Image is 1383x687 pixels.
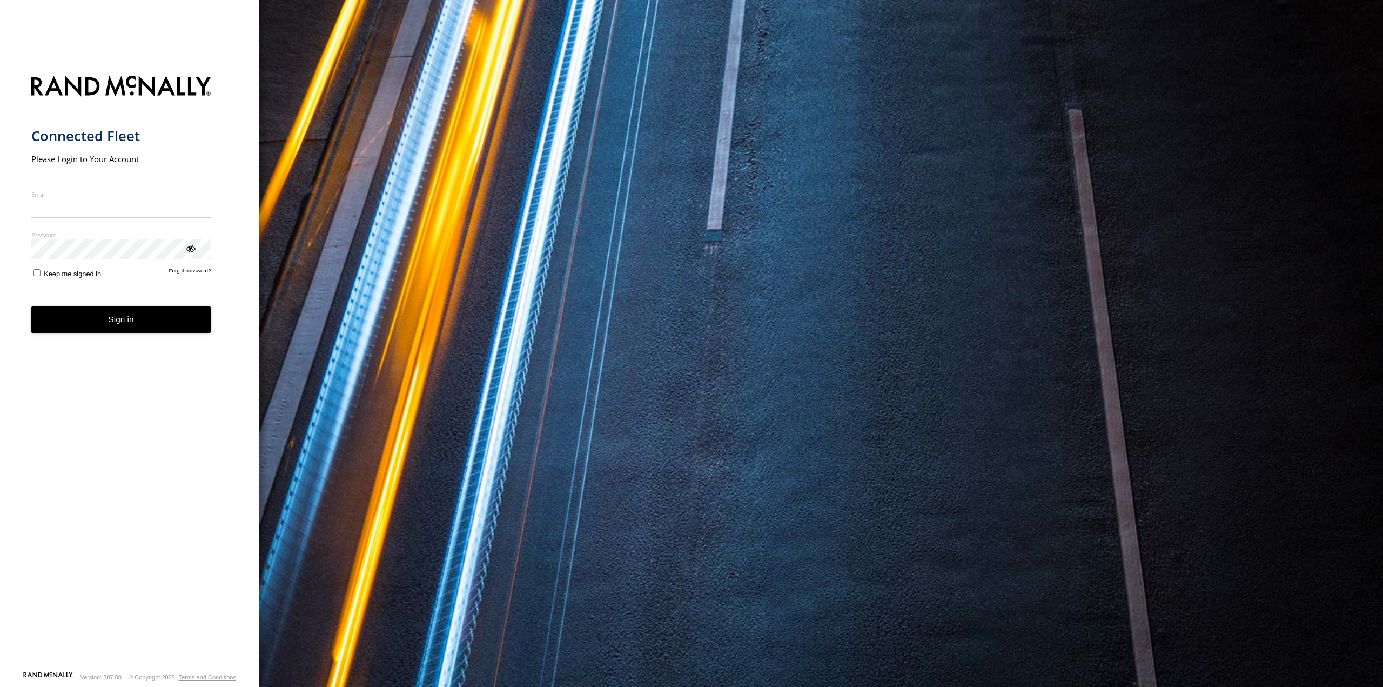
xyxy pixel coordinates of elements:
div: © Copyright 2025 - [129,674,236,681]
label: Password [31,231,211,239]
a: Visit our Website [23,672,73,683]
input: Keep me signed in [33,269,41,276]
div: ViewPassword [185,243,196,254]
a: Forgot password? [169,268,211,278]
a: Terms and Conditions [179,674,236,681]
img: Rand McNally [31,74,211,101]
label: Email [31,190,211,198]
span: Keep me signed in [44,270,101,278]
h1: Connected Fleet [31,127,211,145]
h2: Please Login to Your Account [31,154,211,164]
div: Version: 307.00 [80,674,122,681]
button: Sign in [31,306,211,333]
form: main [31,69,229,671]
